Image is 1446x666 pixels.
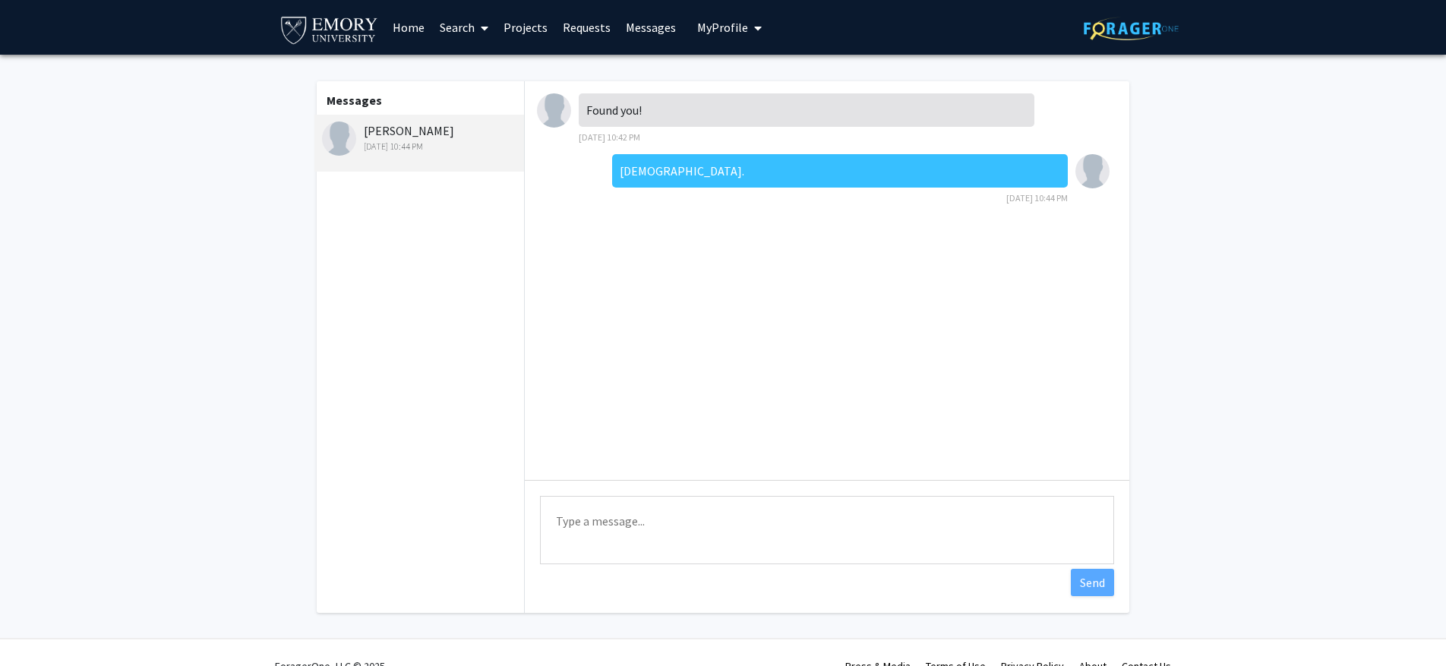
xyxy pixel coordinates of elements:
a: Projects [496,1,555,54]
img: Emory University Logo [279,12,380,46]
div: [DEMOGRAPHIC_DATA]. [612,154,1068,188]
span: [DATE] 10:44 PM [1006,192,1068,204]
img: Joshua Brown [1075,154,1110,188]
img: ForagerOne Logo [1084,17,1179,40]
button: Send [1071,569,1114,596]
span: [DATE] 10:42 PM [579,131,640,143]
iframe: Chat [11,598,65,655]
img: Richard Jarvis III [537,93,571,128]
div: [DATE] 10:44 PM [322,140,520,153]
a: Search [432,1,496,54]
textarea: Message [540,496,1114,564]
a: Requests [555,1,618,54]
span: My Profile [697,20,748,35]
b: Messages [327,93,382,108]
a: Home [385,1,432,54]
img: Richard Jarvis III [322,122,356,156]
a: Messages [618,1,684,54]
div: Found you! [579,93,1034,127]
div: [PERSON_NAME] [322,122,520,153]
